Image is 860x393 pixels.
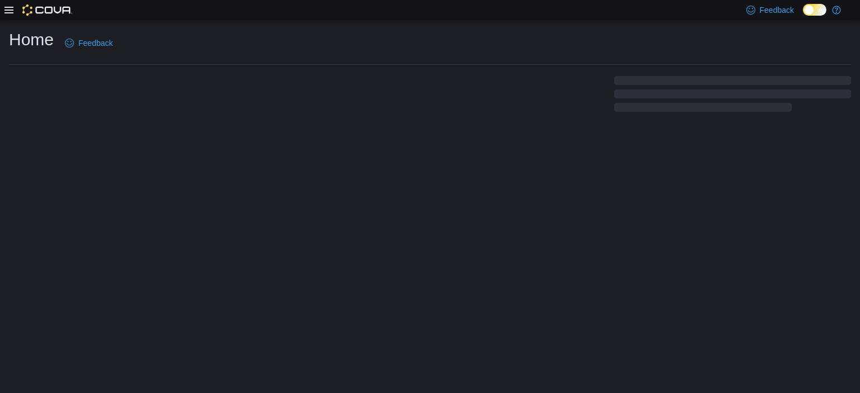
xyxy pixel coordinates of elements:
a: Feedback [60,32,117,54]
input: Dark Mode [803,4,826,16]
img: Cova [22,4,72,16]
span: Feedback [78,37,113,49]
span: Feedback [760,4,794,16]
span: Loading [614,78,851,114]
h1: Home [9,29,54,51]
